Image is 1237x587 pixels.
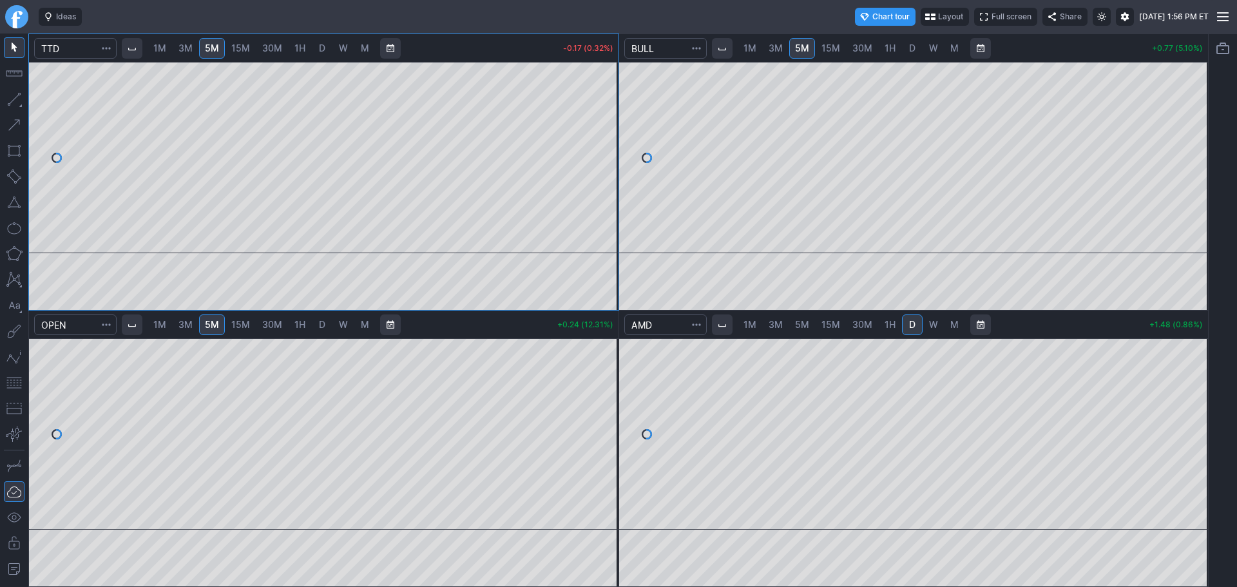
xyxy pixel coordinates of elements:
a: 1H [289,38,311,59]
span: W [339,319,348,330]
span: 5M [795,43,809,53]
span: D [319,319,325,330]
button: Toggle light mode [1093,8,1111,26]
button: Range [380,38,401,59]
button: Settings [1116,8,1134,26]
span: 1M [743,43,756,53]
button: Interval [122,314,142,335]
span: Chart tour [872,10,910,23]
a: 1H [879,314,901,335]
button: Search [97,38,115,59]
a: 15M [225,314,256,335]
button: Triangle [4,192,24,213]
span: 1H [885,319,896,330]
button: Range [380,314,401,335]
button: Share [1042,8,1088,26]
input: Search [34,314,117,335]
button: Full screen [974,8,1037,26]
a: M [354,38,375,59]
a: 30M [847,314,878,335]
a: 15M [816,314,846,335]
a: M [945,38,965,59]
a: M [945,314,965,335]
a: 5M [199,38,225,59]
span: 3M [769,319,783,330]
a: D [902,38,923,59]
span: 1H [294,43,305,53]
p: +1.48 (0.86%) [1149,321,1203,329]
a: W [923,38,944,59]
span: M [950,43,959,53]
button: XABCD [4,269,24,290]
button: Rectangle [4,140,24,161]
button: Search [687,38,705,59]
a: 15M [225,38,256,59]
span: D [909,319,916,330]
button: Search [687,314,705,335]
a: 30M [847,38,878,59]
button: Interval [712,314,733,335]
span: 30M [262,43,282,53]
span: 15M [821,319,840,330]
a: 1M [738,38,762,59]
button: Chart tour [855,8,916,26]
button: Interval [122,38,142,59]
p: -0.17 (0.32%) [563,44,613,52]
span: 1M [743,319,756,330]
button: Rotated rectangle [4,166,24,187]
a: 3M [173,38,198,59]
button: Drawings Autosave: On [4,481,24,502]
span: 5M [205,43,219,53]
button: Range [970,38,991,59]
button: Fibonacci retracements [4,372,24,393]
a: 3M [763,38,789,59]
input: Search [624,38,707,59]
span: 30M [852,319,872,330]
button: Measure [4,63,24,84]
a: 3M [763,314,789,335]
button: Polygon [4,244,24,264]
a: 30M [256,38,288,59]
button: Line [4,89,24,110]
button: Ideas [39,8,82,26]
span: 1M [153,43,166,53]
span: 3M [769,43,783,53]
button: Ellipse [4,218,24,238]
span: 1H [294,319,305,330]
button: Brush [4,321,24,342]
span: 15M [231,43,250,53]
a: 5M [789,38,815,59]
a: 30M [256,314,288,335]
span: 3M [178,319,193,330]
span: M [361,43,369,53]
a: Finviz.com [5,5,28,28]
a: W [333,38,354,59]
span: 1M [153,319,166,330]
span: 3M [178,43,193,53]
a: W [923,314,944,335]
a: 1M [738,314,762,335]
button: Search [97,314,115,335]
button: Hide drawings [4,507,24,528]
a: M [354,314,375,335]
span: 15M [231,319,250,330]
a: D [312,38,332,59]
a: D [902,314,923,335]
button: Position [4,398,24,419]
button: Interval [712,38,733,59]
span: 5M [205,319,219,330]
button: Drawing mode: Single [4,456,24,476]
span: D [909,43,916,53]
input: Search [624,314,707,335]
span: D [319,43,325,53]
a: W [333,314,354,335]
a: 1M [148,38,172,59]
span: W [929,43,938,53]
button: Arrow [4,115,24,135]
a: 1H [289,314,311,335]
button: Add note [4,559,24,579]
a: 15M [816,38,846,59]
span: 30M [852,43,872,53]
a: 5M [789,314,815,335]
a: 3M [173,314,198,335]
